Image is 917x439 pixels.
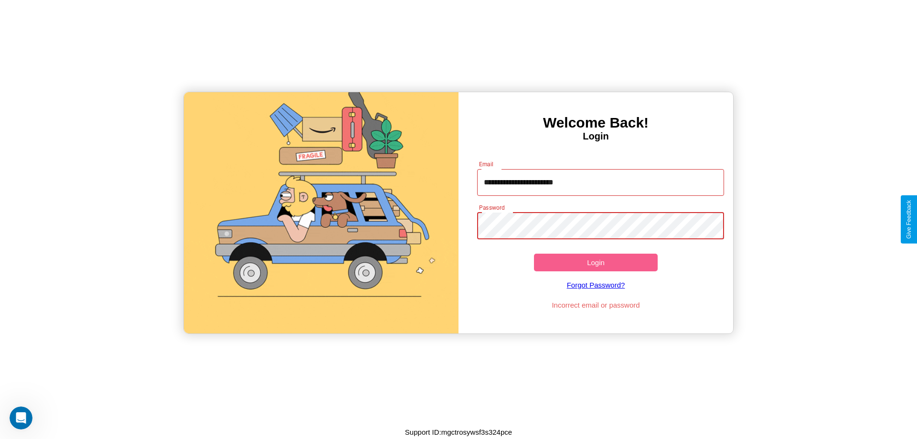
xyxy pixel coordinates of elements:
iframe: Intercom live chat [10,407,32,429]
div: Give Feedback [906,200,912,239]
p: Incorrect email or password [472,299,720,311]
a: Forgot Password? [472,271,720,299]
label: Email [479,160,494,168]
label: Password [479,203,504,212]
h4: Login [458,131,733,142]
p: Support ID: mgctrosywsf3s324pce [405,426,512,439]
h3: Welcome Back! [458,115,733,131]
button: Login [534,254,658,271]
img: gif [184,92,458,333]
